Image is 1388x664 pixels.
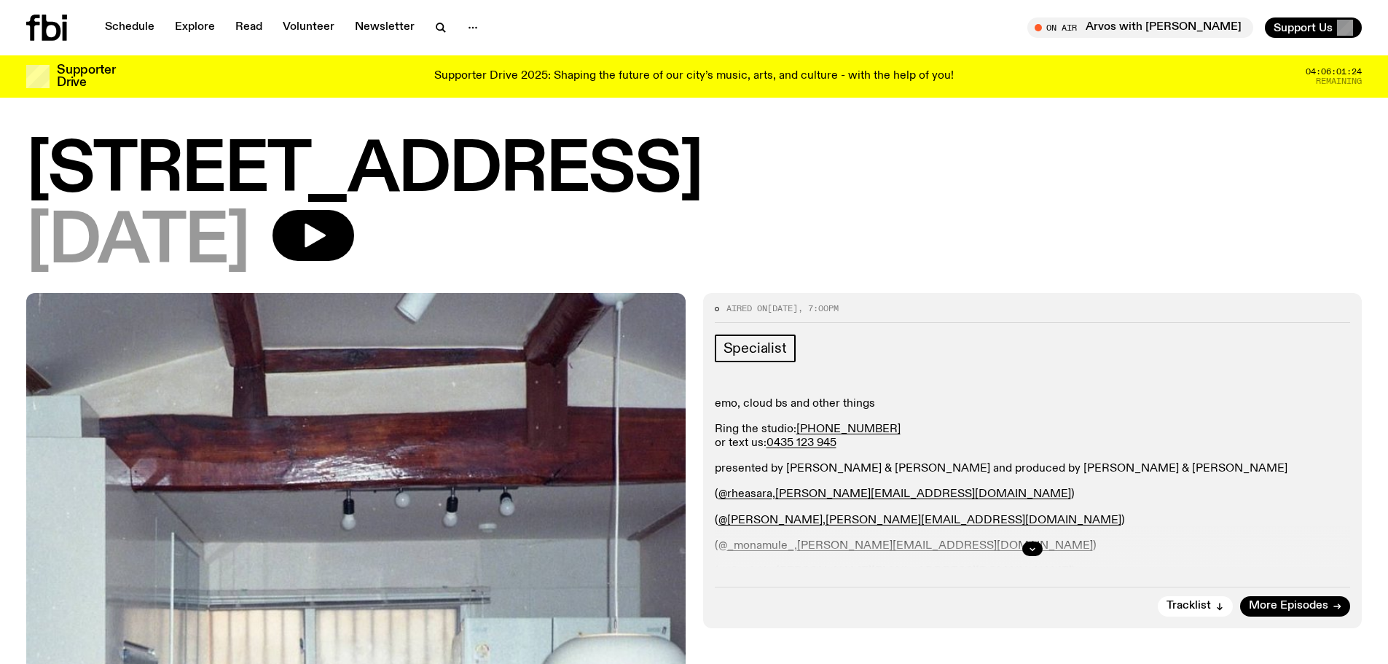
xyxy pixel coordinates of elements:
span: Specialist [724,340,787,356]
span: [DATE] [26,210,249,276]
a: 0435 123 945 [766,437,836,449]
p: emo, cloud bs and other things [715,397,1351,411]
a: Read [227,17,271,38]
p: ( , ) [715,488,1351,501]
span: Remaining [1316,77,1362,85]
p: Supporter Drive 2025: Shaping the future of our city’s music, arts, and culture - with the help o... [434,70,954,83]
a: Volunteer [274,17,343,38]
span: Support Us [1274,21,1333,34]
span: , 7:00pm [798,302,839,314]
a: More Episodes [1240,596,1350,617]
button: Tracklist [1158,596,1233,617]
a: [PERSON_NAME][EMAIL_ADDRESS][DOMAIN_NAME] [775,488,1071,500]
a: @[PERSON_NAME] [718,515,823,526]
button: Support Us [1265,17,1362,38]
span: [DATE] [767,302,798,314]
button: On AirArvos with [PERSON_NAME] [1027,17,1253,38]
h1: [STREET_ADDRESS] [26,138,1362,204]
a: Schedule [96,17,163,38]
p: Ring the studio: or text us: [715,423,1351,450]
a: Newsletter [346,17,423,38]
a: [PERSON_NAME][EMAIL_ADDRESS][DOMAIN_NAME] [826,515,1121,526]
span: Aired on [726,302,767,314]
span: 04:06:01:24 [1306,68,1362,76]
h3: Supporter Drive [57,64,115,89]
p: ( , ) [715,514,1351,528]
a: Explore [166,17,224,38]
a: @rheasara [718,488,772,500]
a: Specialist [715,335,796,362]
span: Tracklist [1167,601,1211,612]
a: [PHONE_NUMBER] [796,423,901,435]
span: More Episodes [1249,601,1328,612]
p: presented by [PERSON_NAME] & [PERSON_NAME] and produced by [PERSON_NAME] & [PERSON_NAME] [715,462,1351,476]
